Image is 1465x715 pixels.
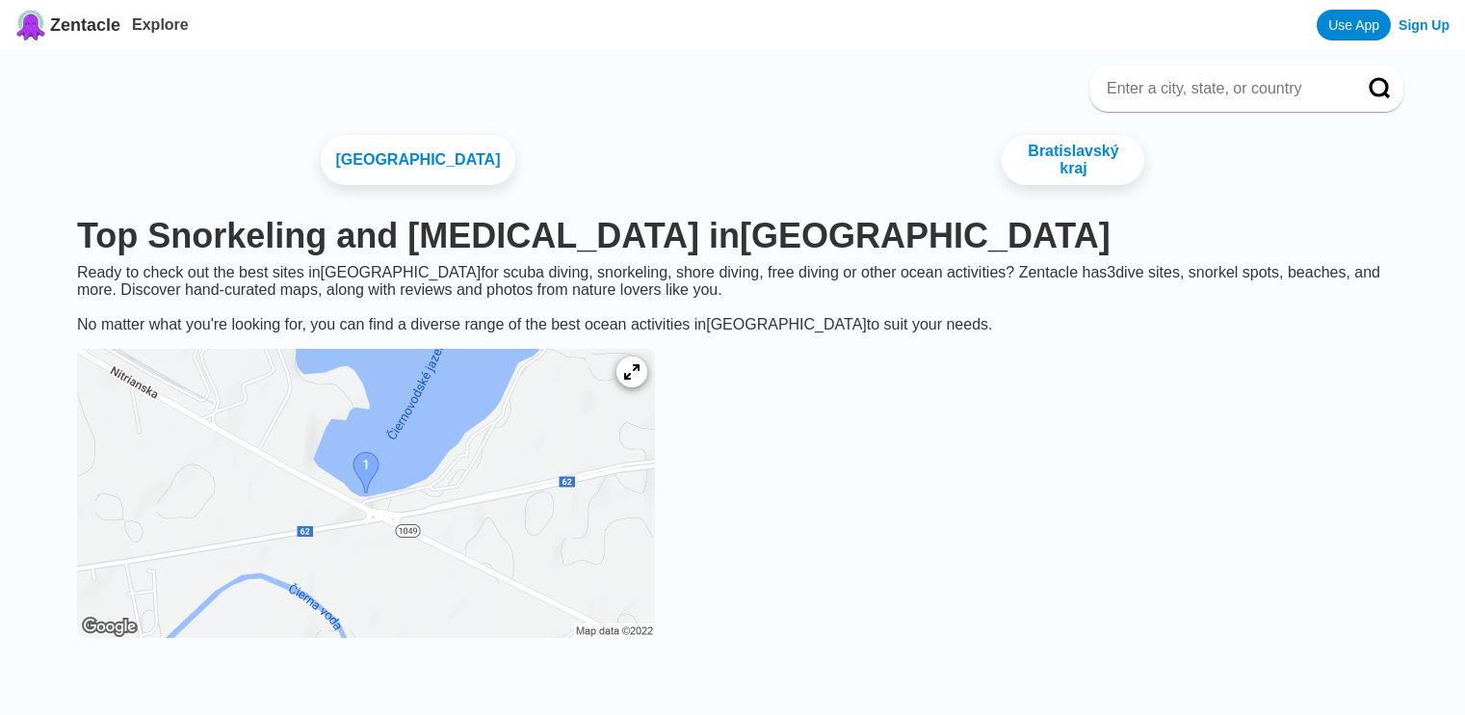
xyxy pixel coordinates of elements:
[1002,135,1144,185] a: Bratislavský kraj
[77,349,655,638] img: Slovakia dive site map
[321,135,516,185] a: [GEOGRAPHIC_DATA]
[15,10,120,40] a: Zentacle logoZentacle
[62,333,670,657] a: Slovakia dive site map
[62,264,1403,333] div: Ready to check out the best sites in [GEOGRAPHIC_DATA] for scuba diving, snorkeling, shore diving...
[15,10,46,40] img: Zentacle logo
[1399,17,1450,33] a: Sign Up
[1317,10,1391,40] a: Use App
[132,16,189,33] a: Explore
[50,15,120,36] span: Zentacle
[1105,79,1342,98] input: Enter a city, state, or country
[77,216,1388,256] h1: Top Snorkeling and [MEDICAL_DATA] in [GEOGRAPHIC_DATA]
